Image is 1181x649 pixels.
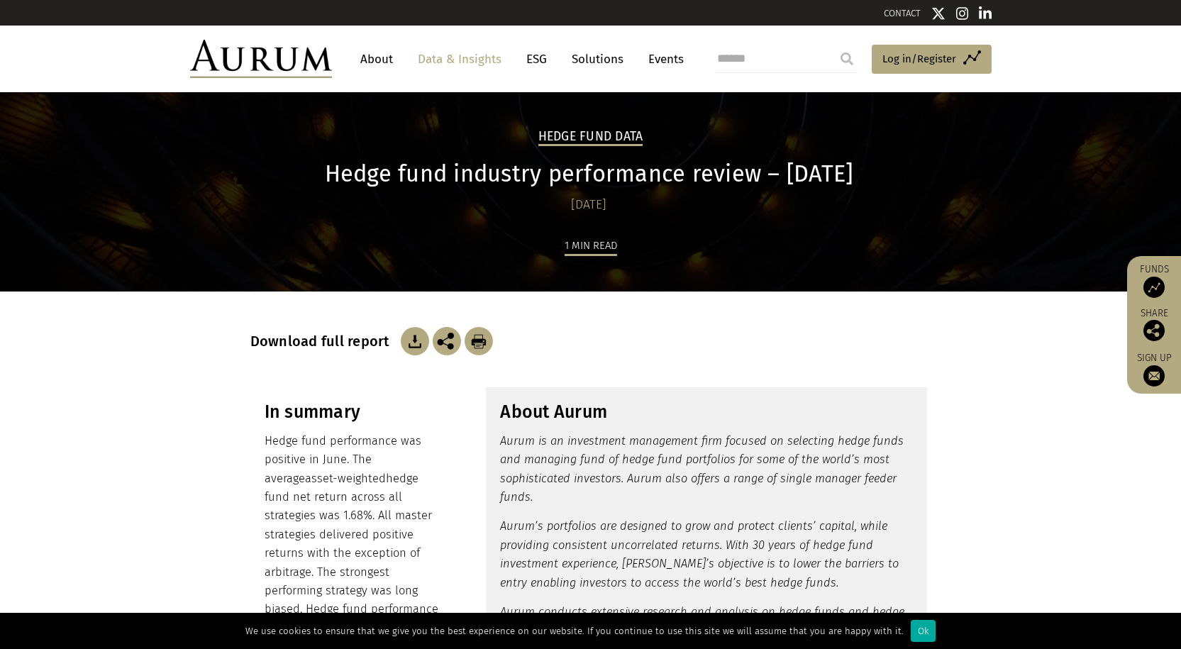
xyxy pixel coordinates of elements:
[500,519,899,589] em: Aurum’s portfolios are designed to grow and protect clients’ capital, while providing consistent ...
[565,237,617,256] div: 1 min read
[465,327,493,355] img: Download Article
[265,401,441,423] h3: In summary
[882,50,956,67] span: Log in/Register
[190,40,332,78] img: Aurum
[565,46,631,72] a: Solutions
[1143,277,1165,298] img: Access Funds
[500,401,913,423] h3: About Aurum
[956,6,969,21] img: Instagram icon
[1134,263,1174,298] a: Funds
[250,195,928,215] div: [DATE]
[538,129,643,146] h2: Hedge Fund Data
[979,6,992,21] img: Linkedin icon
[1143,320,1165,341] img: Share this post
[641,46,684,72] a: Events
[353,46,400,72] a: About
[833,45,861,73] input: Submit
[519,46,554,72] a: ESG
[250,333,397,350] h3: Download full report
[250,160,928,188] h1: Hedge fund industry performance review – [DATE]
[1134,352,1174,387] a: Sign up
[931,6,946,21] img: Twitter icon
[411,46,509,72] a: Data & Insights
[1143,365,1165,387] img: Sign up to our newsletter
[433,327,461,355] img: Share this post
[872,45,992,74] a: Log in/Register
[305,472,386,485] span: asset-weighted
[884,8,921,18] a: CONTACT
[401,327,429,355] img: Download Article
[1134,309,1174,341] div: Share
[500,434,904,504] em: Aurum is an investment management firm focused on selecting hedge funds and managing fund of hedg...
[911,620,936,642] div: Ok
